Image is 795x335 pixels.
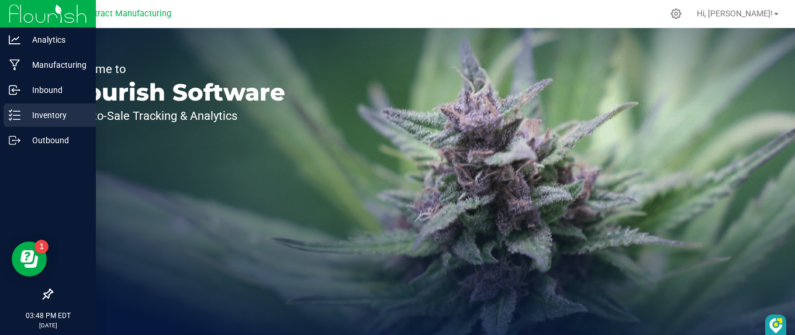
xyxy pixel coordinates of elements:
p: Seed-to-Sale Tracking & Analytics [63,110,285,122]
p: Flourish Software [63,81,285,104]
div: Manage settings [669,8,683,19]
inline-svg: Inventory [9,109,20,121]
p: 03:48 PM EDT [5,310,91,321]
p: Outbound [20,133,91,147]
span: CT Contract Manufacturing [67,9,171,19]
p: Inventory [20,108,91,122]
p: [DATE] [5,321,91,330]
p: Welcome to [63,63,285,75]
span: Hi, [PERSON_NAME]! [697,9,773,18]
p: Inbound [20,83,91,97]
iframe: Resource center [12,241,47,277]
p: Manufacturing [20,58,91,72]
inline-svg: Analytics [9,34,20,46]
inline-svg: Inbound [9,84,20,96]
iframe: Resource center unread badge [34,240,49,254]
inline-svg: Outbound [9,134,20,146]
inline-svg: Manufacturing [9,59,20,71]
p: Analytics [20,33,91,47]
img: DzVsEph+IJtmAAAAAElFTkSuQmCC [769,318,783,334]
